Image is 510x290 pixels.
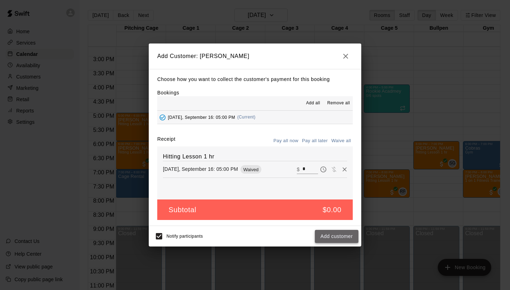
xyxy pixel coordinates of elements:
p: $ [297,166,300,173]
span: Waive payment [329,166,339,172]
button: Added - Collect Payment[DATE], September 16: 05:00 PM(Current) [157,111,353,124]
span: Add all [306,100,320,107]
span: [DATE], September 16: 05:00 PM [168,115,235,120]
button: Pay all now [272,135,300,146]
span: (Current) [237,115,256,120]
button: Pay all later [300,135,330,146]
h6: Hitting Lesson 1 hr [163,152,347,161]
p: [DATE], September 16: 05:00 PM [163,166,238,173]
span: Notify participants [166,234,203,239]
button: Waive all [329,135,353,146]
button: Add customer [315,230,358,243]
span: Pay later [318,166,329,172]
h5: Subtotal [169,205,196,215]
h2: Add Customer: [PERSON_NAME] [149,43,361,69]
label: Bookings [157,90,179,95]
button: Remove all [324,98,353,109]
button: Add all [302,98,324,109]
h5: $0.00 [323,205,341,215]
span: Waived [240,167,261,172]
span: Remove all [327,100,350,107]
label: Receipt [157,135,175,146]
button: Remove [339,164,350,175]
button: Added - Collect Payment [157,112,168,123]
p: Choose how you want to collect the customer's payment for this booking [157,75,353,84]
